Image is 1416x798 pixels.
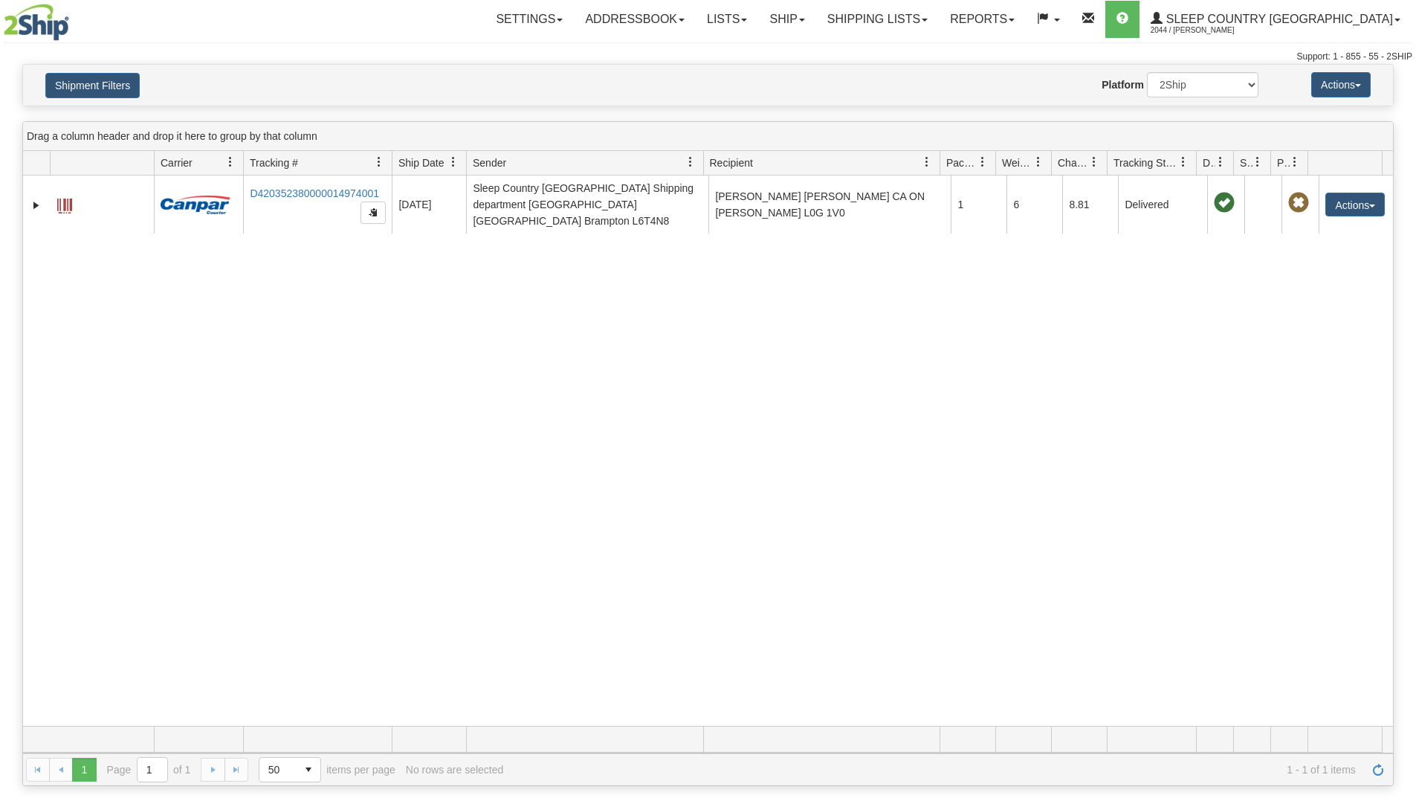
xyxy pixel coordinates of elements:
[218,149,243,175] a: Carrier filter column settings
[1062,176,1118,234] td: 8.81
[1325,193,1385,216] button: Actions
[297,758,320,782] span: select
[466,176,708,234] td: Sleep Country [GEOGRAPHIC_DATA] Shipping department [GEOGRAPHIC_DATA] [GEOGRAPHIC_DATA] Brampton ...
[473,155,506,170] span: Sender
[914,149,940,175] a: Recipient filter column settings
[1118,176,1207,234] td: Delivered
[939,1,1026,38] a: Reports
[696,1,758,38] a: Lists
[259,757,395,782] span: items per page
[366,149,392,175] a: Tracking # filter column settings
[1282,149,1307,175] a: Pickup Status filter column settings
[1113,155,1178,170] span: Tracking Status
[161,196,230,214] img: 14 - Canpar
[29,198,44,213] a: Expand
[45,73,140,98] button: Shipment Filters
[816,1,939,38] a: Shipping lists
[72,758,96,782] span: Page 1
[1151,23,1262,38] span: 2044 / [PERSON_NAME]
[23,122,1393,151] div: grid grouping header
[1002,155,1033,170] span: Weight
[268,762,288,777] span: 50
[406,764,504,776] div: No rows are selected
[398,155,444,170] span: Ship Date
[57,192,72,216] a: Label
[1288,193,1309,213] span: Pickup Not Assigned
[1366,758,1390,782] a: Refresh
[710,155,753,170] span: Recipient
[250,187,379,199] a: D420352380000014974001
[574,1,696,38] a: Addressbook
[1139,1,1412,38] a: Sleep Country [GEOGRAPHIC_DATA] 2044 / [PERSON_NAME]
[1277,155,1290,170] span: Pickup Status
[678,149,703,175] a: Sender filter column settings
[161,155,193,170] span: Carrier
[250,155,298,170] span: Tracking #
[951,176,1006,234] td: 1
[1163,13,1393,25] span: Sleep Country [GEOGRAPHIC_DATA]
[1208,149,1233,175] a: Delivery Status filter column settings
[970,149,995,175] a: Packages filter column settings
[259,757,321,782] span: Page sizes drop down
[708,176,951,234] td: [PERSON_NAME] [PERSON_NAME] CA ON [PERSON_NAME] L0G 1V0
[361,202,386,224] button: Copy to clipboard
[138,758,167,782] input: Page 1
[1058,155,1089,170] span: Charge
[1240,155,1252,170] span: Shipment Issues
[1203,155,1215,170] span: Delivery Status
[946,155,977,170] span: Packages
[392,176,466,234] td: [DATE]
[1171,149,1196,175] a: Tracking Status filter column settings
[1102,77,1144,92] label: Platform
[1006,176,1062,234] td: 6
[1082,149,1107,175] a: Charge filter column settings
[4,51,1412,63] div: Support: 1 - 855 - 55 - 2SHIP
[4,4,69,41] img: logo2044.jpg
[107,757,191,782] span: Page of 1
[514,764,1356,776] span: 1 - 1 of 1 items
[1382,323,1415,474] iframe: chat widget
[1214,193,1235,213] span: On time
[1026,149,1051,175] a: Weight filter column settings
[1245,149,1270,175] a: Shipment Issues filter column settings
[485,1,574,38] a: Settings
[1311,72,1371,97] button: Actions
[758,1,815,38] a: Ship
[441,149,466,175] a: Ship Date filter column settings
